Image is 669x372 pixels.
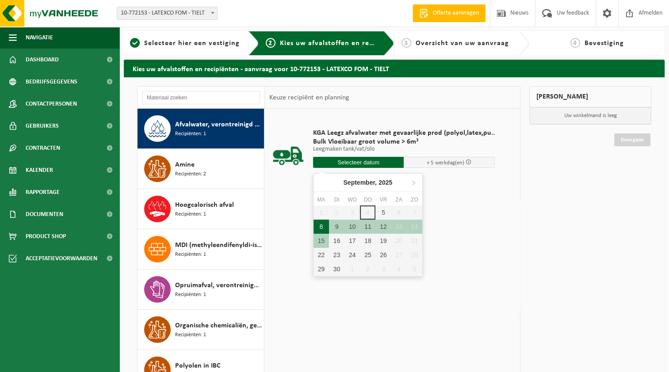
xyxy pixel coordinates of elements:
[329,248,344,262] div: 23
[130,38,140,48] span: 1
[530,107,651,124] p: Uw winkelmand is leeg
[344,220,360,234] div: 10
[26,225,66,247] span: Product Shop
[391,195,407,204] div: za
[26,93,77,115] span: Contactpersonen
[401,38,411,48] span: 3
[175,240,262,251] span: MDI (methyleendifenyldi-isocyanaat) in IBC
[142,91,260,104] input: Materiaal zoeken
[280,40,401,47] span: Kies uw afvalstoffen en recipiënten
[375,220,391,234] div: 12
[344,234,360,248] div: 17
[26,27,53,49] span: Navigatie
[175,210,206,219] span: Recipiënten: 1
[329,262,344,276] div: 30
[26,49,59,71] span: Dashboard
[329,195,344,204] div: di
[313,234,329,248] div: 15
[26,159,53,181] span: Kalender
[360,262,375,276] div: 2
[360,248,375,262] div: 25
[375,205,391,220] div: 5
[175,320,262,331] span: Organische chemicaliën, gevaarlijk, pasteus
[375,195,391,204] div: vr
[375,262,391,276] div: 3
[128,38,241,49] a: 1Selecteer hier een vestiging
[138,310,264,350] button: Organische chemicaliën, gevaarlijk, pasteus Recipiënten: 1
[313,220,329,234] div: 8
[375,234,391,248] div: 19
[416,40,509,47] span: Overzicht van uw aanvraag
[329,220,344,234] div: 9
[175,280,262,291] span: Opruimafval, verontreinigd, ontvlambaar
[313,146,495,152] p: Leegmaken tank/vat/silo
[144,40,240,47] span: Selecteer hier een vestiging
[26,181,60,203] span: Rapportage
[378,179,392,186] i: 2025
[26,115,59,137] span: Gebruikers
[26,71,77,93] span: Bedrijfsgegevens
[360,220,375,234] div: 11
[427,160,464,166] span: + 5 werkdag(en)
[26,137,60,159] span: Contracten
[175,361,220,371] span: Polyolen in IBC
[313,195,329,204] div: ma
[175,130,206,138] span: Recipiënten: 1
[175,170,206,178] span: Recipiënten: 2
[175,291,206,299] span: Recipiënten: 1
[26,203,63,225] span: Documenten
[585,40,624,47] span: Bevestiging
[570,38,580,48] span: 4
[360,195,375,204] div: do
[117,7,218,20] span: 10-772153 - LATEXCO FOM - TIELT
[431,9,481,18] span: Offerte aanvragen
[413,4,486,22] a: Offerte aanvragen
[313,262,329,276] div: 29
[175,331,206,339] span: Recipiënten: 1
[138,109,264,149] button: Afvalwater, verontreinigd met gevaarlijke producten Recipiënten: 1
[375,248,391,262] div: 26
[26,247,97,270] span: Acceptatievoorwaarden
[124,60,665,77] h2: Kies uw afvalstoffen en recipiënten - aanvraag voor 10-772153 - LATEXCO FOM - TIELT
[117,7,217,19] span: 10-772153 - LATEXCO FOM - TIELT
[344,195,360,204] div: wo
[407,195,422,204] div: zo
[344,248,360,262] div: 24
[265,87,353,109] div: Keuze recipiënt en planning
[138,229,264,270] button: MDI (methyleendifenyldi-isocyanaat) in IBC Recipiënten: 1
[313,137,495,146] span: Bulk Vloeibaar groot volume > 6m³
[175,251,206,259] span: Recipiënten: 1
[614,133,650,146] a: Doorgaan
[313,157,404,168] input: Selecteer datum
[175,200,234,210] span: Hoogcalorisch afval
[529,86,651,107] div: [PERSON_NAME]
[340,175,396,190] div: September,
[313,248,329,262] div: 22
[266,38,275,48] span: 2
[138,149,264,189] button: Amine Recipiënten: 2
[313,129,495,137] span: KGA Leegz afvalwater met gevaarlijke prod (polyol,latex,pu..
[175,119,262,130] span: Afvalwater, verontreinigd met gevaarlijke producten
[138,189,264,229] button: Hoogcalorisch afval Recipiënten: 1
[329,234,344,248] div: 16
[138,270,264,310] button: Opruimafval, verontreinigd, ontvlambaar Recipiënten: 1
[360,234,375,248] div: 18
[175,159,195,170] span: Amine
[344,262,360,276] div: 1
